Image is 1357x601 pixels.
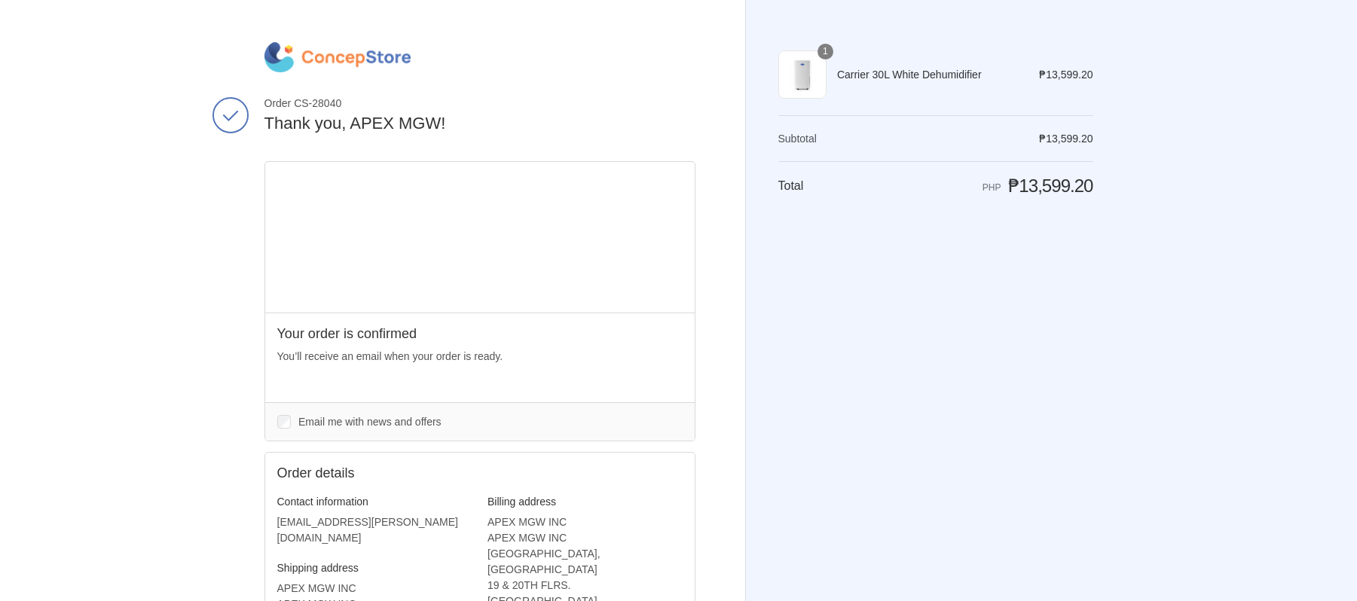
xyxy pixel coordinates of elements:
[1039,133,1093,145] span: ₱13,599.20
[277,495,472,508] h3: Contact information
[778,50,827,99] img: carrier-dehumidifier-30-liter-full-view-concepstore
[264,113,695,135] h2: Thank you, APEX MGW!
[265,162,695,313] iframe: Google map displaying pin point of shipping address: Taguig, Metro Manila
[1008,175,1093,196] span: ₱13,599.20
[277,325,683,343] h2: Your order is confirmed
[1039,69,1093,81] span: ₱13,599.20
[818,44,833,59] span: 1
[837,68,1018,81] span: Carrier 30L White Dehumidifier
[298,416,442,428] span: Email me with news and offers
[487,495,683,508] h3: Billing address
[778,132,852,145] th: Subtotal
[778,179,804,192] span: Total
[277,516,458,544] bdo: [EMAIL_ADDRESS][PERSON_NAME][DOMAIN_NAME]
[277,465,480,482] h2: Order details
[264,42,411,72] img: ConcepStore
[277,349,683,365] p: You’ll receive an email when your order is ready.
[983,182,1001,193] span: PHP
[264,96,695,110] span: Order CS-28040
[277,561,472,575] h3: Shipping address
